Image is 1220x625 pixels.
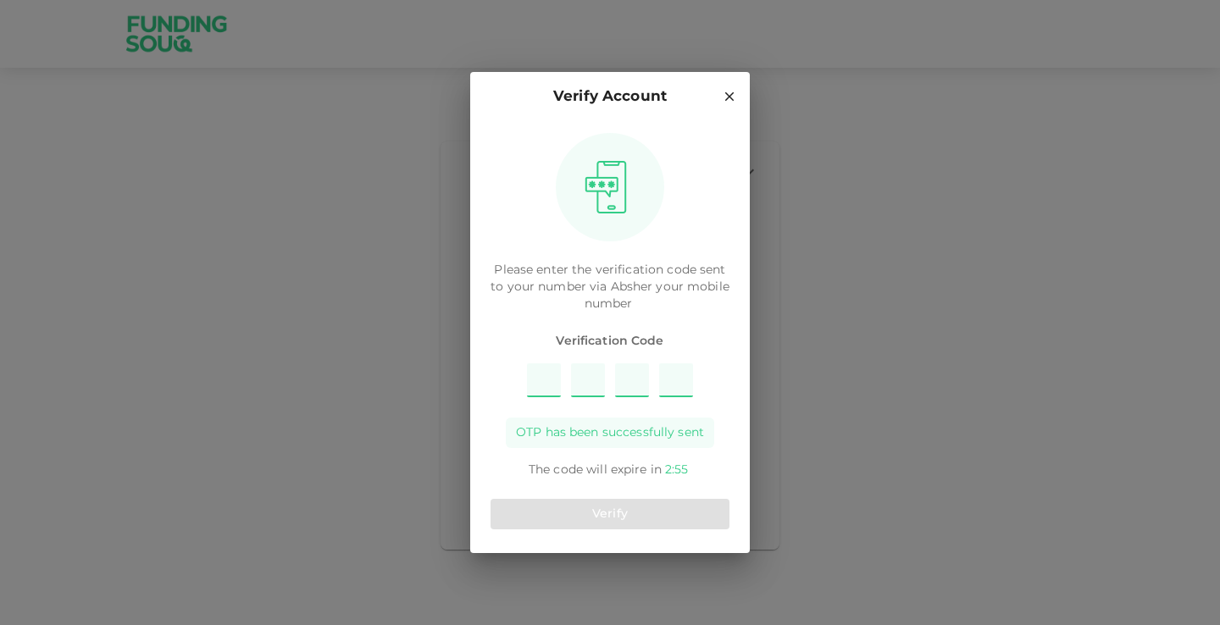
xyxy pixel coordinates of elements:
span: your mobile number [585,281,729,310]
p: Verify Account [553,86,667,108]
span: Verification Code [491,333,729,350]
p: Please enter the verification code sent to your number via Absher [491,262,729,312]
input: Please enter OTP character 1 [527,363,561,397]
input: Please enter OTP character 2 [571,363,605,397]
span: The code will expire in [529,464,662,476]
input: Please enter OTP character 4 [659,363,693,397]
img: otpImage [579,160,633,214]
span: 2 : 55 [665,464,688,476]
input: Please enter OTP character 3 [615,363,649,397]
span: OTP has been successfully sent [516,424,704,441]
